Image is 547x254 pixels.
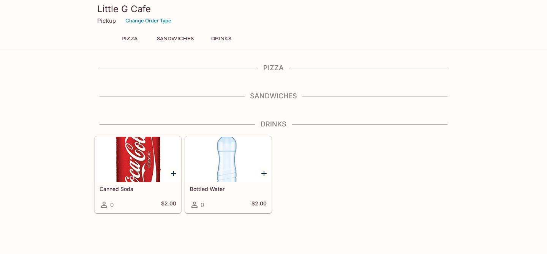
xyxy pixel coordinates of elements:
button: Add Bottled Water [259,169,269,178]
span: 0 [110,201,114,208]
p: Pickup [97,17,116,24]
button: Change Order Type [122,15,175,27]
div: Bottled Water [185,137,271,182]
button: Pizza [112,33,147,44]
h5: Bottled Water [190,186,267,192]
h4: Drinks [94,120,453,128]
a: Canned Soda0$2.00 [95,136,181,213]
div: Canned Soda [95,137,181,182]
h5: $2.00 [161,200,176,209]
span: 0 [201,201,204,208]
a: Bottled Water0$2.00 [185,136,272,213]
button: Add Canned Soda [169,169,178,178]
h5: Canned Soda [100,186,176,192]
h4: Sandwiches [94,92,453,100]
button: Sandwiches [153,33,198,44]
h5: $2.00 [251,200,267,209]
h3: Little G Cafe [97,3,450,15]
h4: Pizza [94,64,453,72]
button: Drinks [204,33,238,44]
